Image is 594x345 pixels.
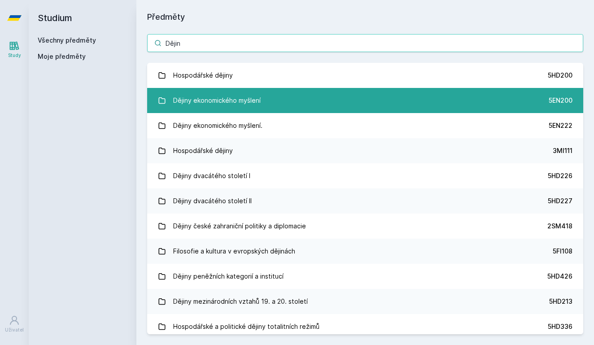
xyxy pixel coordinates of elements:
[549,297,572,306] div: 5HD213
[173,217,306,235] div: Dějiny české zahraniční politiky a diplomacie
[147,63,583,88] a: Hospodářské dějiny 5HD200
[548,71,572,80] div: 5HD200
[173,142,233,160] div: Hospodářské dějiny
[147,88,583,113] a: Dějiny ekonomického myšlení 5EN200
[547,272,572,281] div: 5HD426
[548,171,572,180] div: 5HD226
[549,96,572,105] div: 5EN200
[147,163,583,188] a: Dějiny dvacátého století I 5HD226
[2,310,27,338] a: Uživatel
[173,192,252,210] div: Dějiny dvacátého století II
[173,267,284,285] div: Dějiny peněžních kategorií a institucí
[548,322,572,331] div: 5HD336
[147,11,583,23] h1: Předměty
[173,117,262,135] div: Dějiny ekonomického myšlení.
[38,36,96,44] a: Všechny předměty
[548,197,572,205] div: 5HD227
[147,214,583,239] a: Dějiny české zahraniční politiky a diplomacie 2SM418
[553,247,572,256] div: 5FI108
[147,113,583,138] a: Dějiny ekonomického myšlení. 5EN222
[553,146,572,155] div: 3MI111
[147,314,583,339] a: Hospodářské a politické dějiny totalitních režimů 5HD336
[173,242,295,260] div: Filosofie a kultura v evropských dějinách
[38,52,86,61] span: Moje předměty
[147,34,583,52] input: Název nebo ident předmětu…
[2,36,27,63] a: Study
[147,289,583,314] a: Dějiny mezinárodních vztahů 19. a 20. století 5HD213
[147,188,583,214] a: Dějiny dvacátého století II 5HD227
[549,121,572,130] div: 5EN222
[173,293,308,310] div: Dějiny mezinárodních vztahů 19. a 20. století
[173,66,233,84] div: Hospodářské dějiny
[5,327,24,333] div: Uživatel
[147,264,583,289] a: Dějiny peněžních kategorií a institucí 5HD426
[147,239,583,264] a: Filosofie a kultura v evropských dějinách 5FI108
[173,92,261,109] div: Dějiny ekonomického myšlení
[8,52,21,59] div: Study
[173,167,250,185] div: Dějiny dvacátého století I
[147,138,583,163] a: Hospodářské dějiny 3MI111
[547,222,572,231] div: 2SM418
[173,318,319,336] div: Hospodářské a politické dějiny totalitních režimů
